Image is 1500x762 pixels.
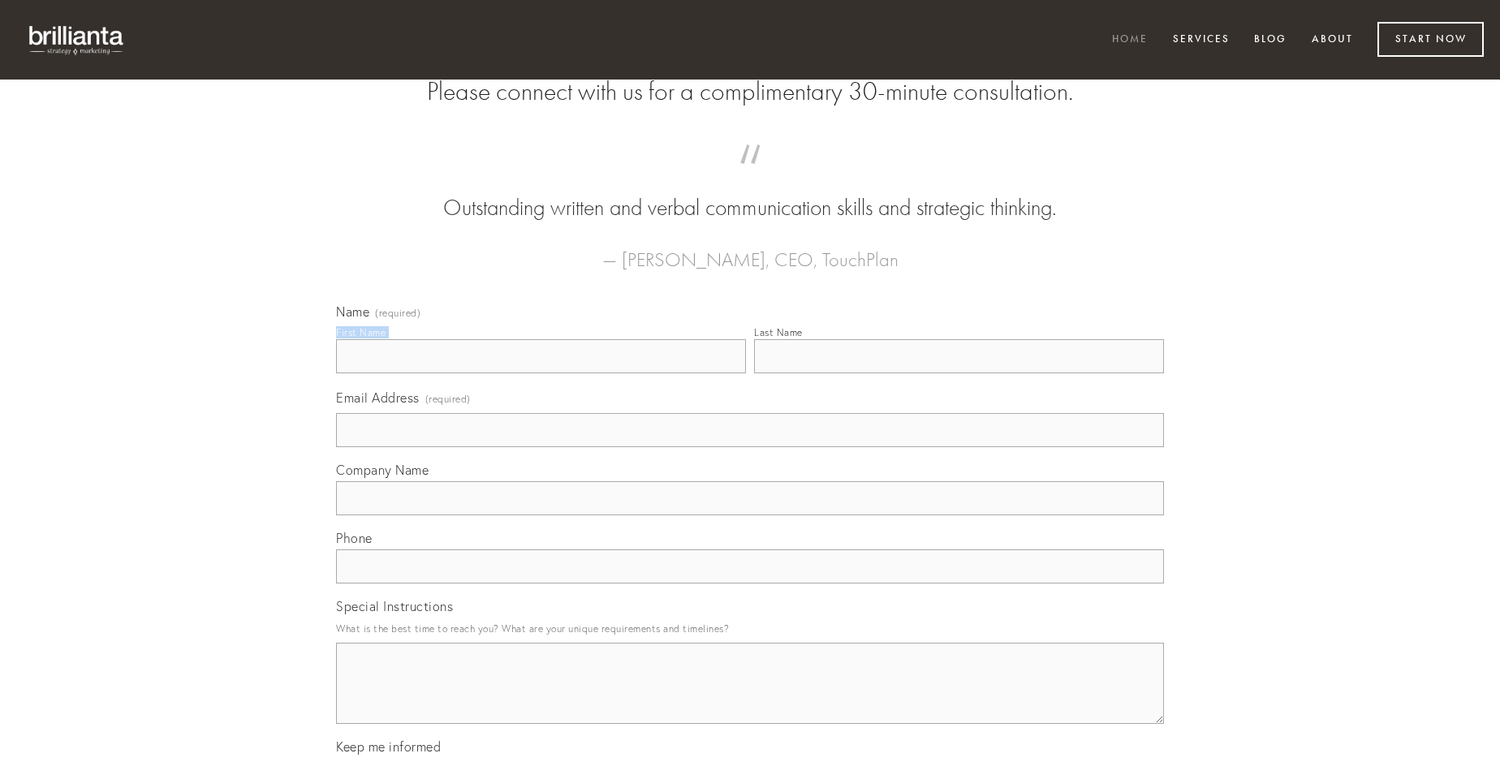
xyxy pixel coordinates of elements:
[1244,27,1297,54] a: Blog
[336,390,420,406] span: Email Address
[336,530,373,546] span: Phone
[336,304,369,320] span: Name
[362,224,1138,276] figcaption: — [PERSON_NAME], CEO, TouchPlan
[425,388,471,410] span: (required)
[16,16,138,63] img: brillianta - research, strategy, marketing
[336,598,453,614] span: Special Instructions
[1101,27,1158,54] a: Home
[336,76,1164,107] h2: Please connect with us for a complimentary 30-minute consultation.
[336,618,1164,639] p: What is the best time to reach you? What are your unique requirements and timelines?
[1162,27,1240,54] a: Services
[336,462,429,478] span: Company Name
[1301,27,1364,54] a: About
[362,161,1138,192] span: “
[336,326,386,338] div: First Name
[362,161,1138,224] blockquote: Outstanding written and verbal communication skills and strategic thinking.
[336,738,441,755] span: Keep me informed
[1377,22,1484,57] a: Start Now
[754,326,803,338] div: Last Name
[375,308,420,318] span: (required)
